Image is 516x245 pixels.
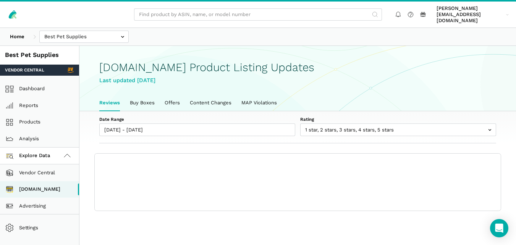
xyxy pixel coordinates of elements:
h1: [DOMAIN_NAME] Product Listing Updates [99,61,496,74]
label: Rating [300,116,496,122]
input: Best Pet Supplies [39,31,129,43]
a: Reviews [94,95,125,111]
span: [PERSON_NAME][EMAIL_ADDRESS][DOMAIN_NAME] [437,5,503,24]
input: Find product by ASIN, name, or model number [134,8,382,21]
a: Content Changes [185,95,236,111]
span: Explore Data [8,151,50,161]
a: Home [5,31,29,43]
div: Last updated [DATE] [99,76,496,85]
div: Best Pet Supplies [5,51,74,60]
input: 1 star, 2 stars, 3 stars, 4 stars, 5 stars [300,123,496,136]
a: Offers [160,95,185,111]
a: MAP Violations [236,95,282,111]
a: Buy Boxes [125,95,160,111]
span: Vendor Central [5,67,44,73]
a: [PERSON_NAME][EMAIL_ADDRESS][DOMAIN_NAME] [434,4,511,25]
label: Date Range [99,116,295,122]
div: Open Intercom Messenger [490,219,508,237]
